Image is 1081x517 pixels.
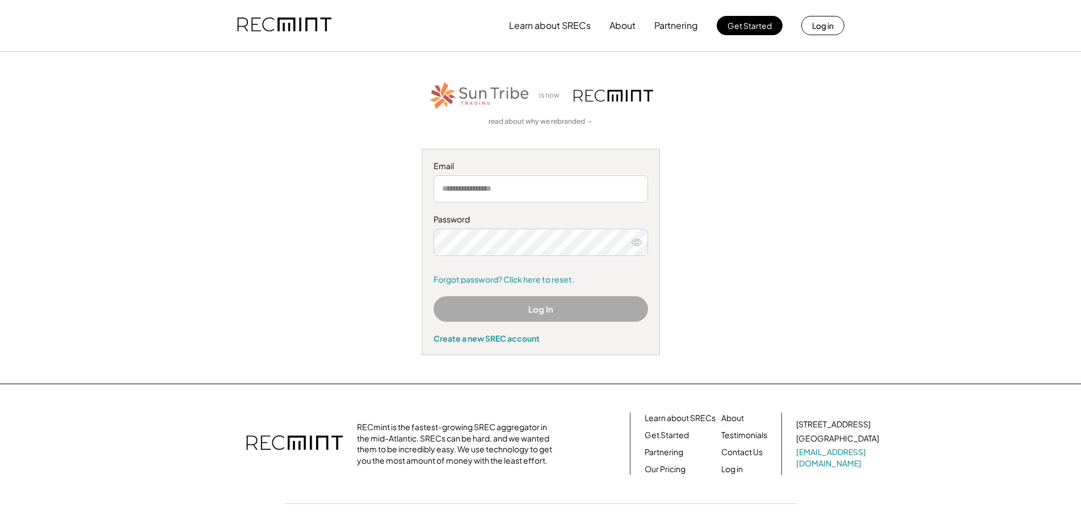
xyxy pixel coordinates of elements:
[434,214,648,225] div: Password
[796,433,879,444] div: [GEOGRAPHIC_DATA]
[434,333,648,343] div: Create a new SREC account
[721,464,743,475] a: Log in
[434,296,648,322] button: Log In
[536,91,568,100] div: is now
[434,274,648,285] a: Forgot password? Click here to reset.
[609,14,636,37] button: About
[721,447,763,458] a: Contact Us
[721,413,744,424] a: About
[645,430,689,441] a: Get Started
[357,422,558,466] div: RECmint is the fastest-growing SREC aggregator in the mid-Atlantic. SRECs can be hard, and we wan...
[246,424,343,464] img: recmint-logotype%403x.png
[434,161,648,172] div: Email
[796,447,881,469] a: [EMAIL_ADDRESS][DOMAIN_NAME]
[645,447,683,458] a: Partnering
[237,6,331,45] img: recmint-logotype%403x.png
[721,430,767,441] a: Testimonials
[574,90,653,102] img: recmint-logotype%403x.png
[645,464,685,475] a: Our Pricing
[801,16,844,35] button: Log in
[654,14,698,37] button: Partnering
[645,413,716,424] a: Learn about SRECs
[796,419,870,430] div: [STREET_ADDRESS]
[489,117,593,127] a: read about why we rebranded →
[428,80,531,111] img: STT_Horizontal_Logo%2B-%2BColor.png
[717,16,783,35] button: Get Started
[509,14,591,37] button: Learn about SRECs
